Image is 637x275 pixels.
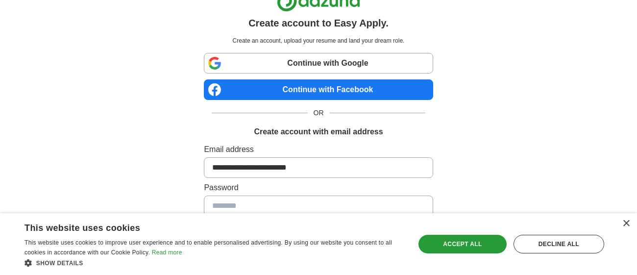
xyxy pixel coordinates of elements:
h1: Create account to Easy Apply. [248,16,389,30]
div: Close [622,220,630,227]
a: Continue with Facebook [204,79,433,100]
label: Password [204,182,433,194]
h1: Create account with email address [254,126,383,138]
span: Show details [36,260,83,267]
div: This website uses cookies [24,219,379,234]
div: Decline all [514,235,604,253]
div: Show details [24,258,404,268]
div: Accept all [418,235,506,253]
span: OR [308,108,330,118]
label: Email address [204,144,433,155]
span: This website uses cookies to improve user experience and to enable personalised advertising. By u... [24,239,392,256]
a: Continue with Google [204,53,433,74]
a: Read more, opens a new window [152,249,182,256]
p: Create an account, upload your resume and land your dream role. [206,36,431,45]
